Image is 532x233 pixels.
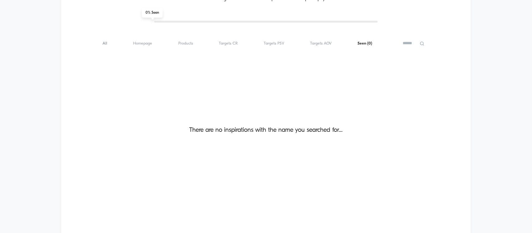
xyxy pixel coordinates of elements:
[264,41,284,46] span: Targets PSV
[3,140,13,150] button: Play, NEW DEMO 2025-VEED.mp4
[133,41,152,46] span: Homepage
[142,8,163,17] span: 0 % Seen
[183,141,197,148] div: Current time
[357,41,372,46] span: Seen
[80,125,452,136] h4: There are no inspirations with the name you searched for...
[178,41,193,46] span: Products
[128,69,143,84] button: Play, NEW DEMO 2025-VEED.mp4
[5,131,268,137] input: Seek
[103,41,107,46] span: All
[310,41,332,46] span: Targets AOV
[219,41,238,46] span: Targets CR
[227,142,245,148] input: Volume
[198,141,214,148] div: Duration
[367,41,372,45] span: ( 0 )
